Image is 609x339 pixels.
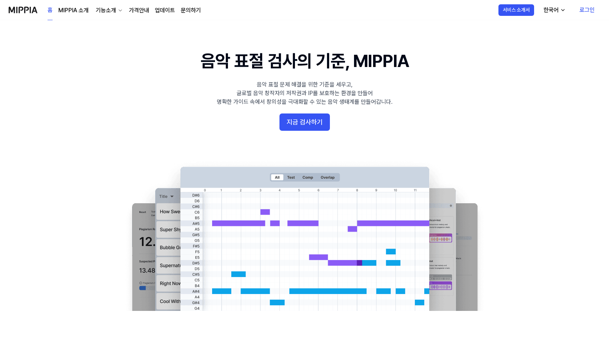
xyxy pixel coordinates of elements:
[181,6,201,15] a: 문의하기
[201,49,408,73] h1: 음악 표절 검사의 기준, MIPPIA
[58,6,89,15] a: MIPPIA 소개
[279,113,330,131] button: 지금 검사하기
[129,6,149,15] a: 가격안내
[542,6,560,14] div: 한국어
[94,6,117,15] div: 기능소개
[117,160,492,311] img: main Image
[217,80,393,106] div: 음악 표절 문제 해결을 위한 기준을 세우고, 글로벌 음악 창작자의 저작권과 IP를 보호하는 환경을 만들어 명확한 가이드 속에서 창의성을 극대화할 수 있는 음악 생태계를 만들어...
[155,6,175,15] a: 업데이트
[538,3,570,17] button: 한국어
[48,0,53,20] a: 홈
[94,6,123,15] button: 기능소개
[498,4,534,16] button: 서비스 소개서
